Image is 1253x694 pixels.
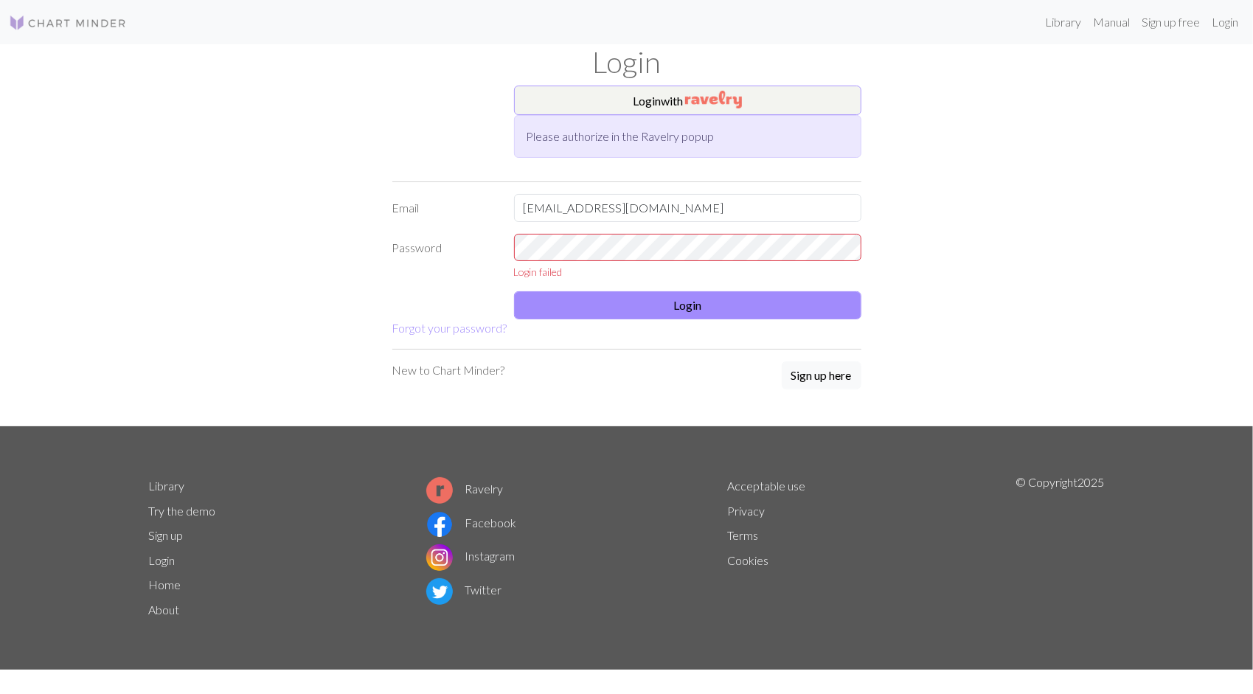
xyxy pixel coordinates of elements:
p: © Copyright 2025 [1016,473,1104,622]
a: Home [149,577,181,591]
img: Facebook logo [426,511,453,538]
a: Sign up free [1136,7,1206,37]
div: Login failed [514,264,861,280]
a: Login [1206,7,1244,37]
a: Twitter [426,583,501,597]
a: Acceptable use [727,479,805,493]
label: Password [383,234,505,280]
img: Ravelry [685,91,742,108]
a: Forgot your password? [392,321,507,335]
a: Instagram [426,549,515,563]
img: Ravelry logo [426,477,453,504]
button: Loginwith [514,86,861,115]
p: New to Chart Minder? [392,361,505,379]
a: Facebook [426,516,516,530]
img: Instagram logo [426,544,453,571]
label: Email [383,194,505,222]
img: Twitter logo [426,578,453,605]
a: Terms [727,528,758,542]
h1: Login [140,44,1114,80]
a: Sign up [149,528,184,542]
a: Library [149,479,185,493]
a: About [149,603,180,617]
a: Ravelry [426,482,503,496]
div: Please authorize in the Ravelry popup [514,115,861,158]
a: Sign up here [782,361,861,391]
a: Library [1039,7,1087,37]
a: Manual [1087,7,1136,37]
a: Try the demo [149,504,216,518]
button: Sign up here [782,361,861,389]
img: Logo [9,14,127,32]
a: Privacy [727,504,765,518]
button: Login [514,291,861,319]
a: Cookies [727,553,768,567]
a: Login [149,553,176,567]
